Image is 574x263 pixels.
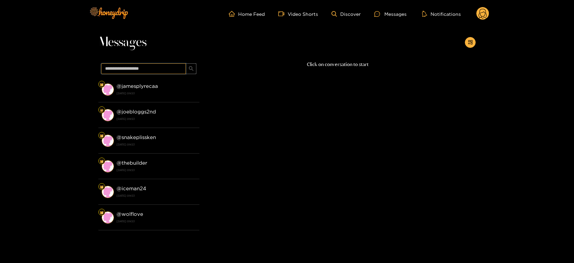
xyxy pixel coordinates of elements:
span: search [189,66,194,72]
strong: @ snakeplissken [117,134,156,140]
img: Fan Level [100,83,104,87]
a: Home Feed [229,11,265,17]
a: Video Shorts [278,11,318,17]
strong: [DATE] 09:53 [117,141,196,147]
div: Messages [374,10,407,18]
strong: [DATE] 09:53 [117,193,196,199]
span: home [229,11,238,17]
img: conversation [102,109,114,121]
img: Fan Level [100,210,104,215]
span: Messages [98,34,147,51]
img: Fan Level [100,159,104,163]
span: video-camera [278,11,288,17]
strong: @ wolflove [117,211,143,217]
button: appstore-add [465,37,476,48]
strong: [DATE] 09:53 [117,167,196,173]
strong: @ iceman24 [117,186,146,191]
strong: [DATE] 09:53 [117,218,196,224]
img: conversation [102,135,114,147]
strong: @ joebloggs2nd [117,109,156,114]
button: Notifications [420,10,463,17]
p: Click on conversation to start [199,61,476,68]
img: Fan Level [100,108,104,112]
a: Discover [331,11,361,17]
strong: [DATE] 09:53 [117,116,196,122]
span: appstore-add [468,40,473,45]
img: Fan Level [100,134,104,138]
strong: @ jamesplyrecaa [117,83,158,89]
strong: [DATE] 09:53 [117,90,196,96]
img: conversation [102,160,114,172]
button: search [186,63,196,74]
img: Fan Level [100,185,104,189]
strong: @ thebuilder [117,160,147,166]
img: conversation [102,211,114,224]
img: conversation [102,186,114,198]
img: conversation [102,84,114,96]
